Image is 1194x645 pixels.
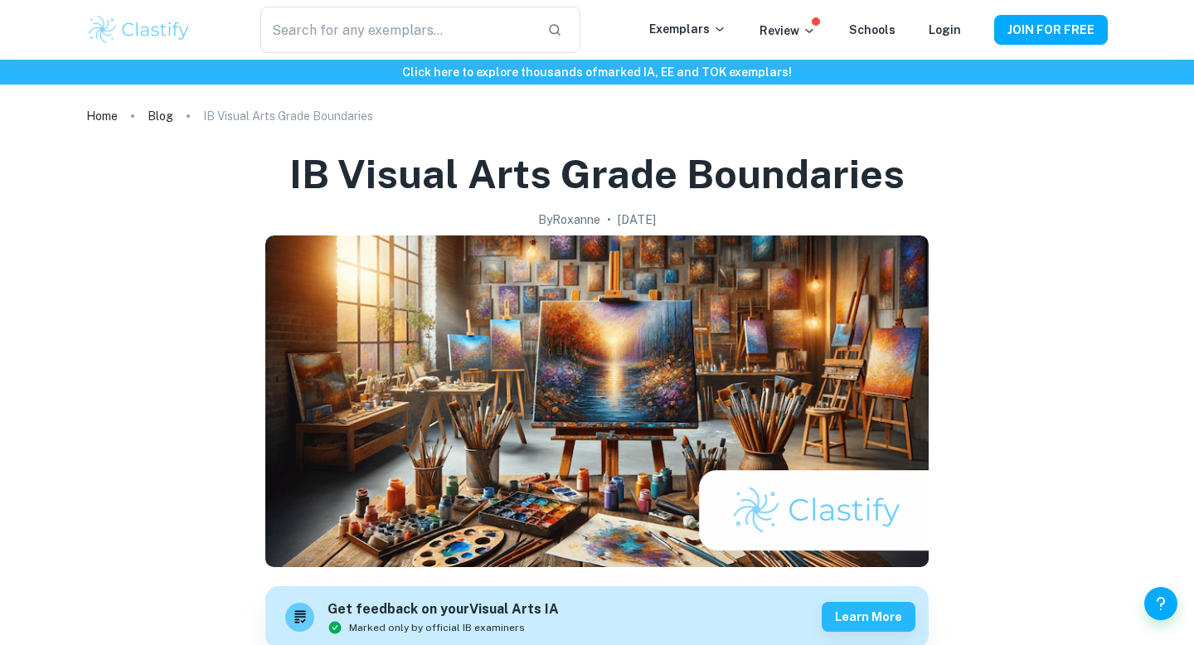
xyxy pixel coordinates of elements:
[86,13,192,46] img: Clastify logo
[203,107,373,125] p: IB Visual Arts Grade Boundaries
[328,599,559,620] h6: Get feedback on your Visual Arts IA
[649,20,726,38] p: Exemplars
[289,148,905,201] h1: IB Visual Arts Grade Boundaries
[3,63,1191,81] h6: Click here to explore thousands of marked IA, EE and TOK exemplars !
[538,211,600,229] h2: By Roxanne
[349,620,525,635] span: Marked only by official IB examiners
[822,602,915,632] button: Learn more
[1144,587,1177,620] button: Help and Feedback
[849,23,895,36] a: Schools
[994,15,1108,45] button: JOIN FOR FREE
[86,104,118,128] a: Home
[265,235,929,567] img: IB Visual Arts Grade Boundaries cover image
[929,23,961,36] a: Login
[760,22,816,40] p: Review
[260,7,534,53] input: Search for any exemplars...
[607,211,611,229] p: •
[148,104,173,128] a: Blog
[618,211,656,229] h2: [DATE]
